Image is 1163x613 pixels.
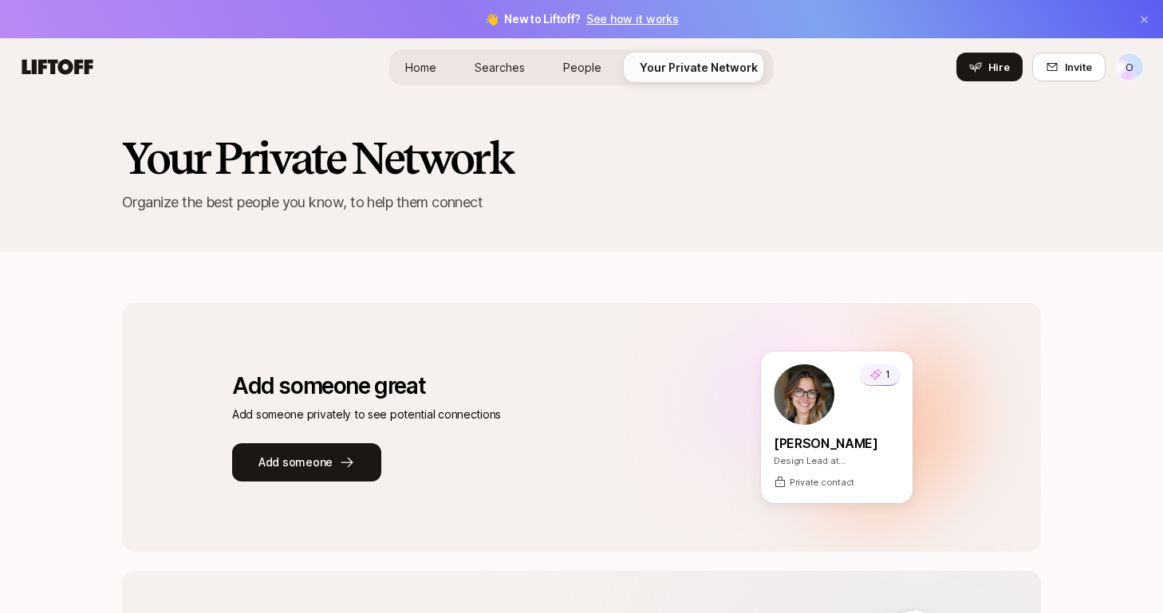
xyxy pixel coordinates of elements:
[232,443,381,481] button: Add someone
[627,53,771,82] a: Your Private Network
[232,405,501,424] p: Add someone privately to see potential connections
[586,12,679,26] a: See how it works
[790,474,854,490] span: Private contact
[563,59,601,76] span: People
[232,373,425,399] p: Add someone great
[774,454,900,468] p: Design Lead at [GEOGRAPHIC_DATA]
[462,53,538,82] a: Searches
[485,10,679,29] span: 👋 New to Liftoff?
[1126,57,1133,77] p: O
[1115,53,1144,81] button: O
[405,59,436,76] span: Home
[988,59,1010,75] span: Hire
[1032,53,1106,81] button: Invite
[774,433,900,454] p: [PERSON_NAME]
[475,59,525,76] span: Searches
[122,191,1041,214] p: Organize the best people you know, to help them connect
[550,53,614,82] a: People
[885,367,890,382] p: 1
[774,364,834,425] img: My Network hero avatar
[956,53,1023,81] button: Hire
[122,134,1041,182] h2: Your Private Network
[1065,59,1092,75] span: Invite
[392,53,449,82] a: Home
[640,59,758,76] span: Your Private Network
